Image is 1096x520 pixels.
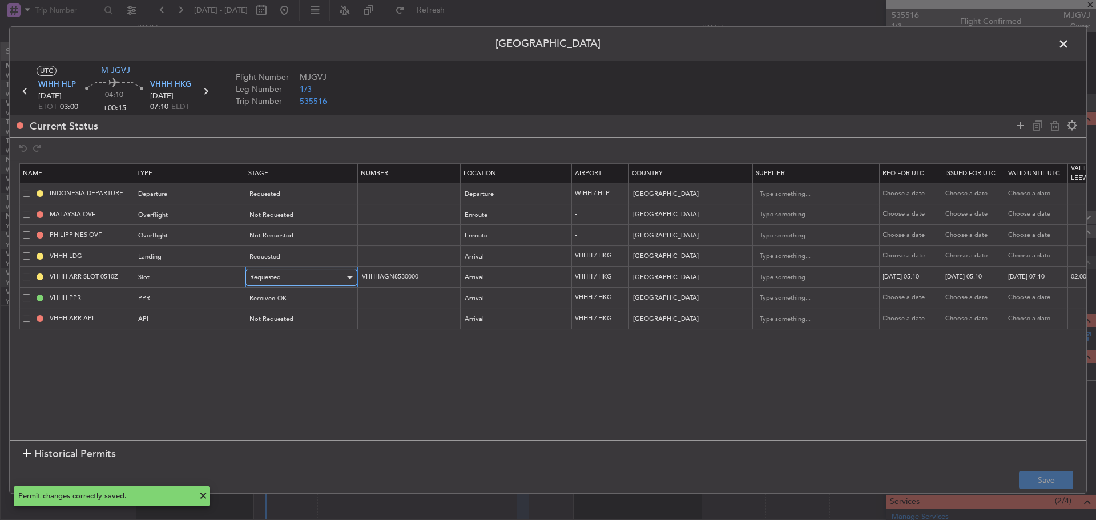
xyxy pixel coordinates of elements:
[945,251,1005,261] div: Choose a date
[945,314,1005,324] div: Choose a date
[883,231,942,240] div: Choose a date
[1008,231,1067,240] div: Choose a date
[1008,314,1067,324] div: Choose a date
[945,293,1005,303] div: Choose a date
[883,169,924,178] span: Req For Utc
[1008,189,1067,199] div: Choose a date
[945,189,1005,199] div: Choose a date
[883,314,942,324] div: Choose a date
[945,231,1005,240] div: Choose a date
[883,209,942,219] div: Choose a date
[18,491,193,502] div: Permit changes correctly saved.
[883,189,942,199] div: Choose a date
[945,272,1005,282] div: [DATE] 05:10
[945,169,996,178] span: Issued For Utc
[945,209,1005,219] div: Choose a date
[1008,169,1060,178] span: Valid Until Utc
[883,251,942,261] div: Choose a date
[10,27,1086,61] header: [GEOGRAPHIC_DATA]
[883,272,942,282] div: [DATE] 05:10
[1008,209,1067,219] div: Choose a date
[1008,251,1067,261] div: Choose a date
[1008,293,1067,303] div: Choose a date
[1008,272,1067,282] div: [DATE] 07:10
[883,293,942,303] div: Choose a date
